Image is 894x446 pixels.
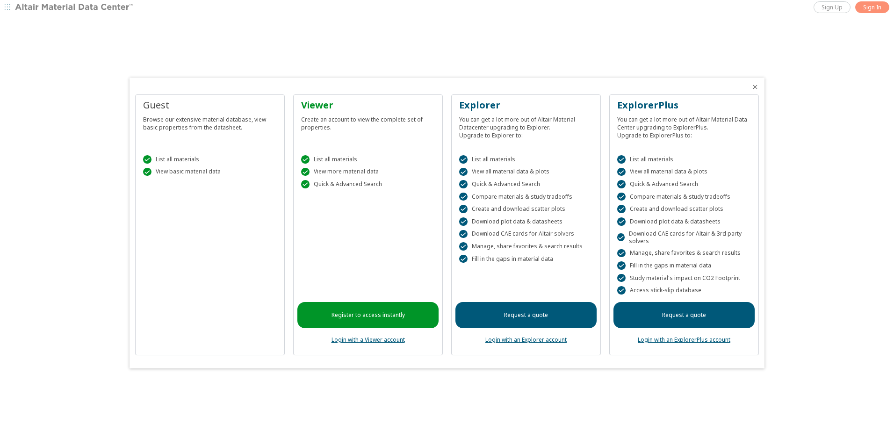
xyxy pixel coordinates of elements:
div: You can get a lot more out of Altair Material Data Center upgrading to ExplorerPlus. Upgrade to E... [617,112,751,139]
div: Viewer [301,99,435,112]
div: Access stick-slip database [617,286,751,295]
a: Request a quote [455,302,597,328]
div:  [617,274,626,282]
div: View all material data & plots [459,168,593,176]
div:  [301,168,310,176]
div:  [459,205,468,213]
div: Download CAE cards for Altair solvers [459,230,593,238]
div:  [143,155,151,164]
a: Login with an Explorer account [485,336,567,344]
div: Study material's impact on CO2 Footprint [617,274,751,282]
div: Compare materials & study tradeoffs [617,193,751,201]
div: List all materials [143,155,277,164]
div:  [617,249,626,258]
div: Download CAE cards for Altair & 3rd party solvers [617,230,751,245]
div: You can get a lot more out of Altair Material Datacenter upgrading to Explorer. Upgrade to Explor... [459,112,593,139]
a: Register to access instantly [297,302,439,328]
div: Quick & Advanced Search [617,180,751,188]
div: Guest [143,99,277,112]
div: Compare materials & study tradeoffs [459,193,593,201]
div:  [617,233,625,242]
div: Explorer [459,99,593,112]
a: Login with a Viewer account [332,336,405,344]
div:  [617,193,626,201]
div: Quick & Advanced Search [301,180,435,188]
div:  [459,155,468,164]
div: Fill in the gaps in material data [617,261,751,270]
div:  [617,180,626,188]
a: Login with an ExplorerPlus account [638,336,730,344]
div:  [143,168,151,176]
div:  [459,180,468,188]
div:  [459,242,468,251]
div: Create an account to view the complete set of properties. [301,112,435,131]
div: List all materials [459,155,593,164]
div:  [617,217,626,226]
div:  [459,255,468,263]
div: Manage, share favorites & search results [459,242,593,251]
div: Browse our extensive material database, view basic properties from the datasheet. [143,112,277,131]
div: Quick & Advanced Search [459,180,593,188]
div:  [617,205,626,213]
div: View all material data & plots [617,168,751,176]
div: Download plot data & datasheets [459,217,593,226]
div:  [301,155,310,164]
div:  [459,168,468,176]
div:  [301,180,310,188]
div:  [617,168,626,176]
a: Request a quote [613,302,755,328]
div: Create and download scatter plots [459,205,593,213]
div: View more material data [301,168,435,176]
div:  [617,261,626,270]
div: List all materials [301,155,435,164]
div: View basic material data [143,168,277,176]
button: Close [751,83,759,91]
div:  [459,230,468,238]
div:  [617,155,626,164]
div:  [617,286,626,295]
div:  [459,193,468,201]
div: Manage, share favorites & search results [617,249,751,258]
div: Fill in the gaps in material data [459,255,593,263]
div: List all materials [617,155,751,164]
div: Create and download scatter plots [617,205,751,213]
div: Download plot data & datasheets [617,217,751,226]
div: ExplorerPlus [617,99,751,112]
div:  [459,217,468,226]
